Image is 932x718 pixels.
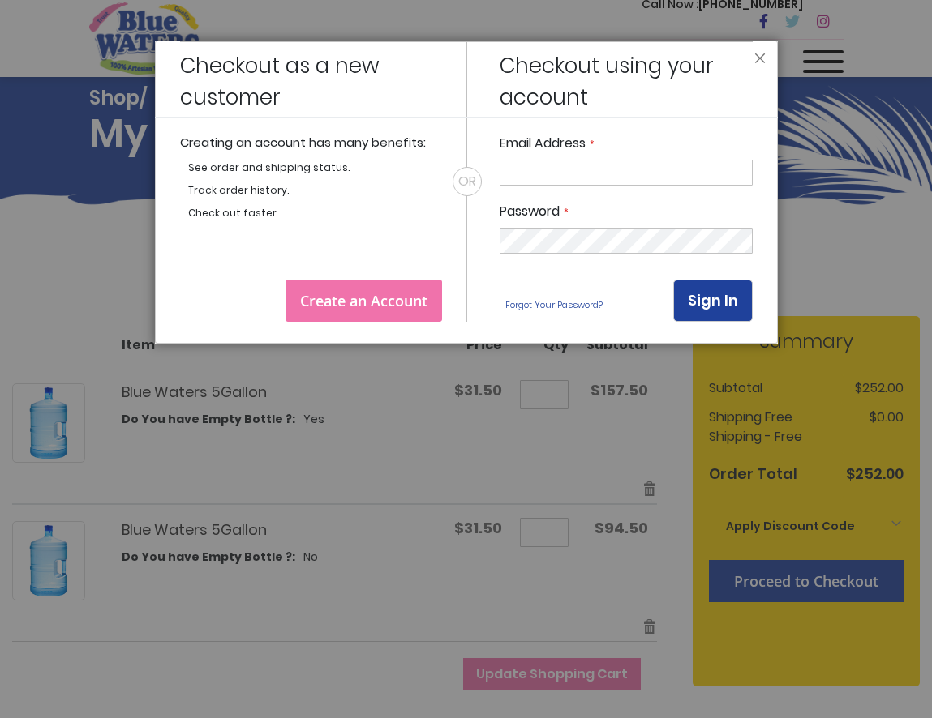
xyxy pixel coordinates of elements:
li: Track order history. [188,183,442,198]
p: Creating an account has many benefits: [180,134,442,152]
span: Password [500,202,560,220]
span: Email Address [500,134,586,152]
span: Forgot Your Password? [505,298,603,312]
a: Create an Account [286,280,442,322]
span: Create an Account [300,291,427,310]
button: Sign In [673,280,753,322]
li: See order and shipping status. [188,160,442,175]
a: Forgot Your Password? [500,293,609,317]
li: Check out faster. [188,206,442,220]
span: Sign In [688,290,738,310]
